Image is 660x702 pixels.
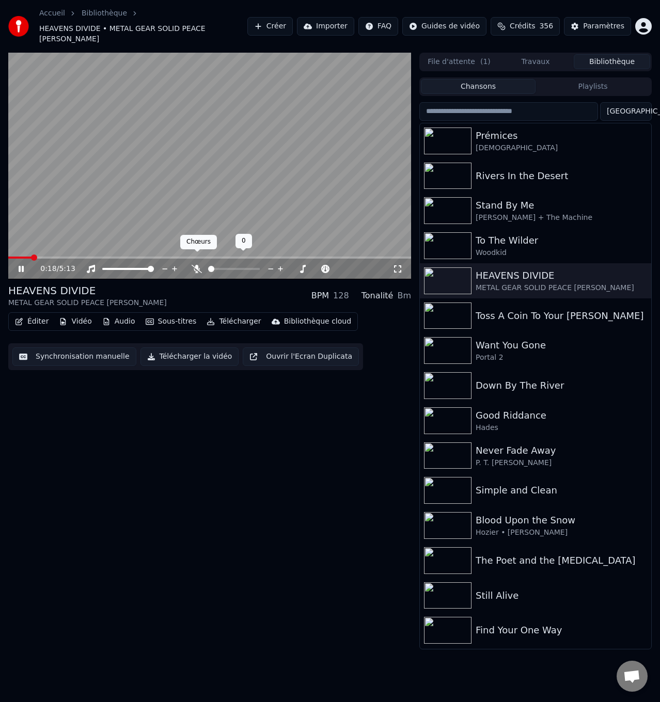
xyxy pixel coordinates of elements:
button: Télécharger [202,314,265,329]
a: Accueil [39,8,65,19]
button: Guides de vidéo [402,17,486,36]
button: Chansons [421,79,536,94]
button: Importer [297,17,354,36]
div: Paramètres [583,21,624,31]
div: Toss A Coin To Your [PERSON_NAME] [476,309,647,323]
button: FAQ [358,17,398,36]
div: Simple and Clean [476,483,647,498]
div: Find Your One Way [476,623,647,637]
div: Want You Gone [476,338,647,353]
div: 0 [235,234,252,248]
div: Hades [476,423,647,433]
div: HEAVENS DIVIDE [476,268,647,283]
button: Synchronisation manuelle [12,347,136,366]
button: Crédits356 [491,17,560,36]
div: Good Riddance [476,408,647,423]
button: Télécharger la vidéo [140,347,239,366]
div: Chœurs [180,235,217,249]
div: Stand By Me [476,198,647,213]
button: Sous-titres [142,314,201,329]
button: Audio [98,314,139,329]
div: [PERSON_NAME] + The Machine [476,213,647,223]
div: 128 [333,290,349,302]
span: HEAVENS DIVIDE • METAL GEAR SOLID PEACE [PERSON_NAME] [39,24,247,44]
span: 5:13 [59,264,75,274]
button: File d'attente [421,54,497,69]
div: METAL GEAR SOLID PEACE [PERSON_NAME] [8,298,167,308]
div: The Poet and the [MEDICAL_DATA] [476,553,647,568]
div: [DEMOGRAPHIC_DATA] [476,143,647,153]
div: Woodkid [476,248,647,258]
div: HEAVENS DIVIDE [8,283,167,298]
button: Éditer [11,314,53,329]
div: METAL GEAR SOLID PEACE [PERSON_NAME] [476,283,647,293]
img: youka [8,16,29,37]
a: Ouvrir le chat [617,661,648,692]
button: Créer [247,17,293,36]
div: Hozier • [PERSON_NAME] [476,528,647,538]
span: 0:18 [40,264,56,274]
div: To The Wilder [476,233,647,248]
div: Bibliothèque cloud [284,316,351,327]
div: BPM [311,290,329,302]
div: Bm [397,290,411,302]
button: Paramètres [564,17,631,36]
button: Vidéo [55,314,96,329]
span: ( 1 ) [480,57,491,67]
a: Bibliothèque [82,8,127,19]
nav: breadcrumb [39,8,247,44]
button: Travaux [497,54,574,69]
button: Playlists [536,79,650,94]
span: Crédits [510,21,535,31]
div: Still Alive [476,588,647,603]
button: Bibliothèque [574,54,650,69]
button: Ouvrir l'Ecran Duplicata [243,347,359,366]
div: Portal 2 [476,353,647,363]
div: Prémices [476,129,647,143]
div: Blood Upon the Snow [476,513,647,528]
div: Rivers In the Desert [476,169,647,183]
div: / [40,264,65,274]
div: Down By The River [476,378,647,393]
div: Never Fade Away [476,443,647,458]
span: 356 [539,21,553,31]
div: Tonalité [362,290,394,302]
div: P. T. [PERSON_NAME] [476,458,647,468]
